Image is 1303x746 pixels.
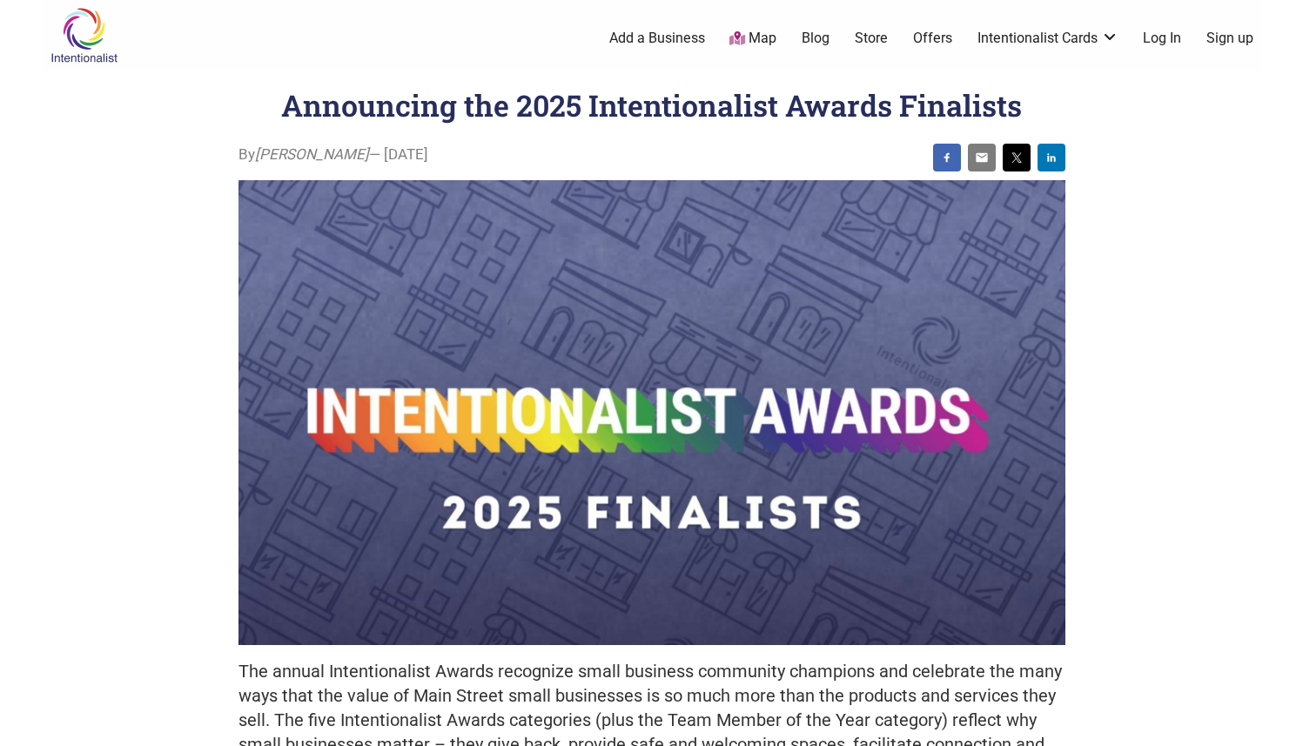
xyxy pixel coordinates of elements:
[802,29,829,48] a: Blog
[238,144,428,166] span: By — [DATE]
[1044,151,1058,165] img: linkedin sharing button
[255,145,369,163] i: [PERSON_NAME]
[1010,151,1024,165] img: twitter sharing button
[609,29,705,48] a: Add a Business
[913,29,952,48] a: Offers
[977,29,1118,48] a: Intentionalist Cards
[1206,29,1253,48] a: Sign up
[1143,29,1181,48] a: Log In
[281,85,1022,124] h1: Announcing the 2025 Intentionalist Awards Finalists
[43,7,125,64] img: Intentionalist
[729,29,776,49] a: Map
[855,29,888,48] a: Store
[940,151,954,165] img: facebook sharing button
[975,151,989,165] img: email sharing button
